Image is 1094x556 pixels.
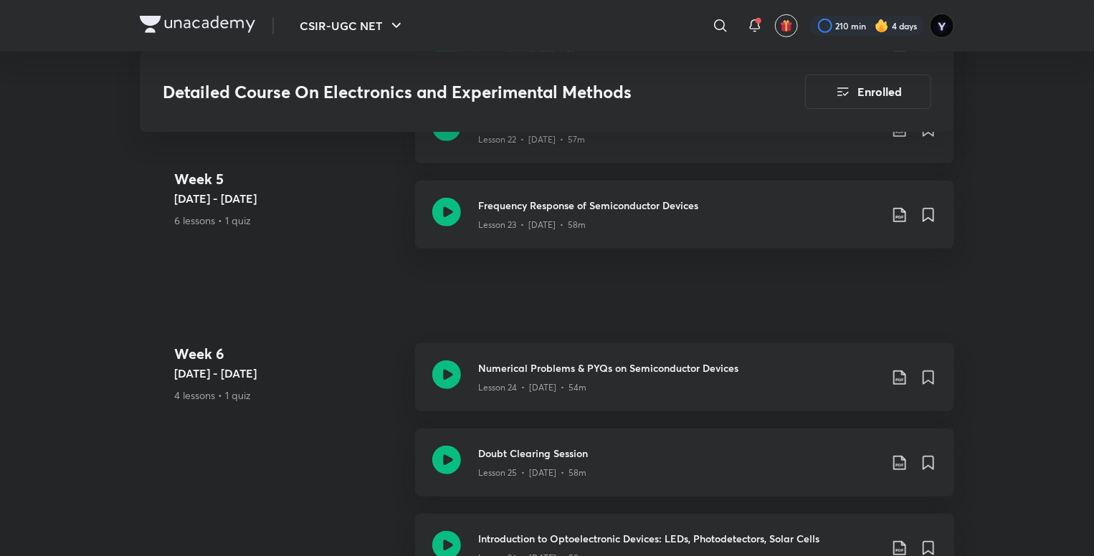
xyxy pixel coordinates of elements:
[415,428,954,514] a: Doubt Clearing SessionLesson 25 • [DATE] • 58m
[805,75,931,109] button: Enrolled
[174,213,404,228] p: 6 lessons • 1 quiz
[174,343,404,365] h4: Week 6
[140,16,255,33] img: Company Logo
[780,19,793,32] img: avatar
[478,360,880,375] h3: Numerical Problems & PYQs on Semiconductor Devices
[478,466,586,479] p: Lesson 25 • [DATE] • 58m
[478,198,880,213] h3: Frequency Response of Semiconductor Devices
[163,82,724,102] h3: Detailed Course On Electronics and Experimental Methods
[478,219,586,231] p: Lesson 23 • [DATE] • 58m
[775,14,798,37] button: avatar
[415,343,954,428] a: Numerical Problems & PYQs on Semiconductor DevicesLesson 24 • [DATE] • 54m
[478,381,586,394] p: Lesson 24 • [DATE] • 54m
[174,365,404,382] h5: [DATE] - [DATE]
[174,168,404,190] h4: Week 5
[174,190,404,207] h5: [DATE] - [DATE]
[140,16,255,37] a: Company Logo
[415,95,954,181] a: Heterojunction & Homojunction DevicesLesson 22 • [DATE] • 57m
[478,446,880,461] h3: Doubt Clearing Session
[478,133,585,146] p: Lesson 22 • [DATE] • 57m
[478,531,880,546] h3: Introduction to Optoelectronic Devices: LEDs, Photodetectors, Solar Cells
[875,19,889,33] img: streak
[930,14,954,38] img: Yedhukrishna Nambiar
[291,11,414,40] button: CSIR-UGC NET
[415,181,954,266] a: Frequency Response of Semiconductor DevicesLesson 23 • [DATE] • 58m
[174,388,404,403] p: 4 lessons • 1 quiz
